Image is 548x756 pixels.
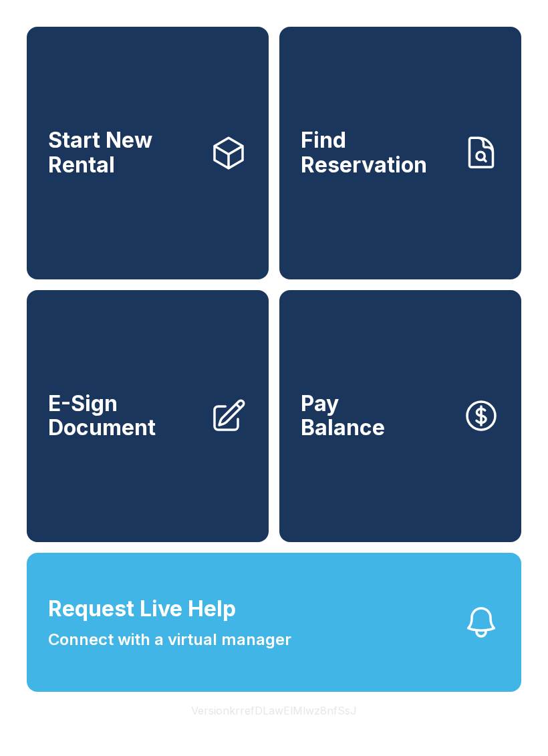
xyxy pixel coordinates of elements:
a: Find Reservation [279,27,521,279]
span: Request Live Help [48,593,236,625]
button: PayBalance [279,290,521,543]
span: Pay Balance [301,392,385,440]
a: E-Sign Document [27,290,269,543]
span: Connect with a virtual manager [48,628,291,652]
span: E-Sign Document [48,392,199,440]
a: Start New Rental [27,27,269,279]
button: Request Live HelpConnect with a virtual manager [27,553,521,692]
span: Start New Rental [48,128,199,177]
button: VersionkrrefDLawElMlwz8nfSsJ [180,692,368,729]
span: Find Reservation [301,128,452,177]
